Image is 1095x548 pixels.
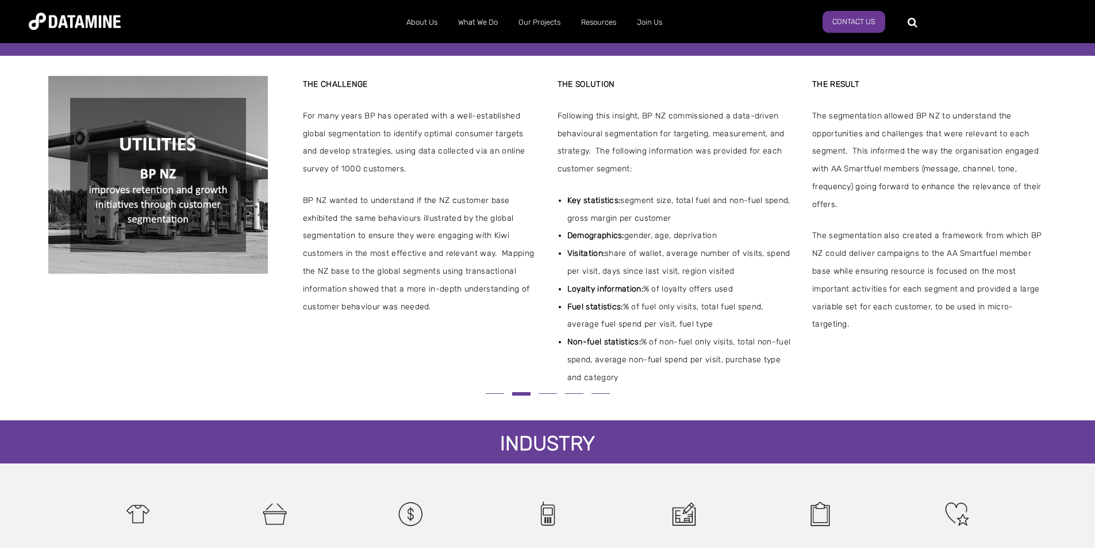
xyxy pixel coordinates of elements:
strong: Visitation: [567,248,605,258]
span: The segmentation allowed BP NZ to understand the opportunities and challenges that were relevant ... [812,108,1047,214]
h4: Industry [489,432,606,458]
span: % of fuel only visits, total fuel spend, average fuel spend per visit, fuel type [567,298,792,334]
a: Our Projects [508,7,571,37]
strong: Fuel statistics: [567,302,623,312]
img: BP%20Case%20Study%20Image.png [48,76,268,273]
span: segment size, total fuel and non-fuel spend, gross margin per customer [567,192,792,228]
span: % of non-fuel only visits, total non-fuel spend, average non-fuel spend per visit, purchase type ... [567,334,792,386]
a: Contact Us [823,11,885,33]
img: Insurance.png [796,488,845,540]
strong: Loyalty information: [567,284,643,294]
strong: Demographics: [567,231,624,240]
span: BP NZ wanted to understand if the NZ customer base exhibited the same behaviours illustrated by t... [303,192,537,316]
strong: Non-fuel statistics: [567,337,641,347]
img: Telecomms.png [523,488,573,540]
img: Banking%20%26%20Financial.png [386,488,436,540]
span: gender, age, deprivation [567,227,792,245]
strong: THE CHALLENGE [303,79,368,89]
span: The segmentation also created a framework from which BP NZ could deliver campaigns to the AA Smar... [812,227,1047,334]
span: share of wallet, average number of visits, spend per visit, days since last visit, region visited [567,245,792,281]
img: Datamine [29,13,121,30]
a: What We Do [448,7,508,37]
strong: THE SOLUTION [558,79,615,89]
strong: THE RESULT [812,79,859,89]
img: FMCG.png [250,488,299,540]
img: Retail.png [113,488,163,540]
span: Following this insight, BP NZ commissioned a data-driven behavioural segmentation for targeting, ... [558,108,792,178]
img: Government.png [659,488,709,540]
a: About Us [396,7,448,37]
span: % of loyalty offers used [567,281,792,298]
img: Not%20For%20Profit.png [932,488,982,540]
a: Resources [571,7,627,37]
a: Join Us [627,7,673,37]
span: For many years BP has operated with a well-established global segmentation to identify optimal co... [303,108,537,178]
strong: Key statistics: [567,196,621,205]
